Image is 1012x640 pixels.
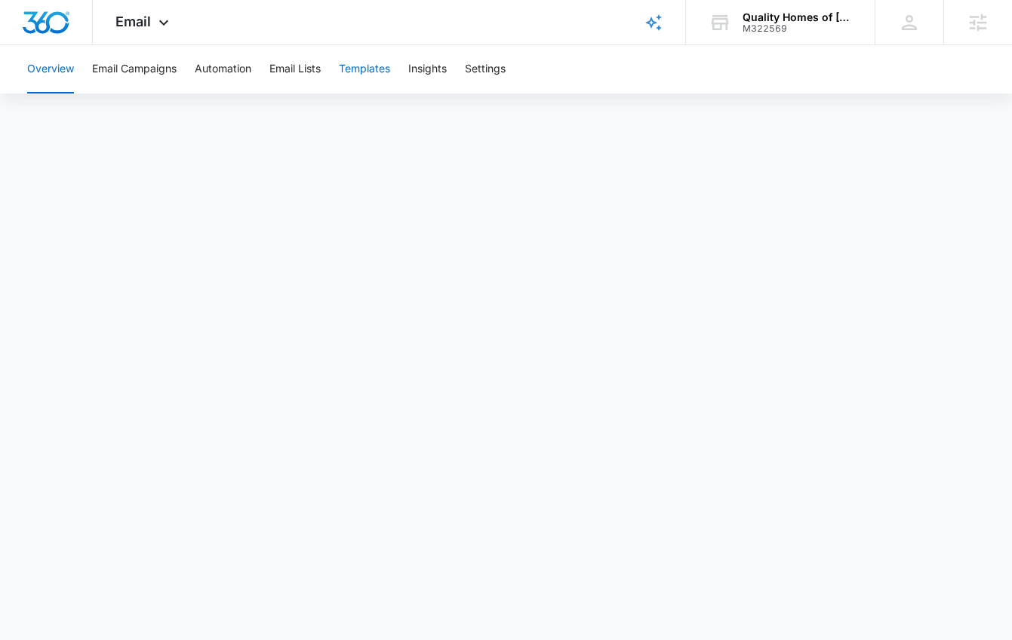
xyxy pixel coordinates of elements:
[743,23,853,34] div: account id
[339,45,390,93] button: Templates
[465,45,506,93] button: Settings
[743,11,853,23] div: account name
[269,45,321,93] button: Email Lists
[408,45,447,93] button: Insights
[27,45,74,93] button: Overview
[115,14,151,29] span: Email
[92,45,177,93] button: Email Campaigns
[195,45,251,93] button: Automation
